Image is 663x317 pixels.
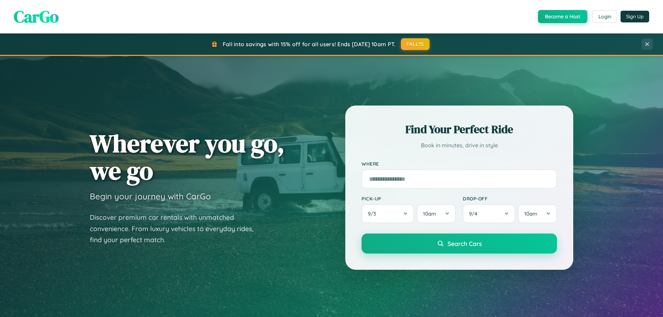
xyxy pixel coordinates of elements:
[368,210,379,217] span: 9 / 3
[621,11,649,22] button: Sign Up
[448,240,482,247] span: Search Cars
[362,204,414,223] button: 9/3
[90,191,211,201] h3: Begin your journey with CarGo
[518,204,557,223] button: 10am
[223,41,396,48] span: Fall into savings with 15% off for all users! Ends [DATE] 10am PT.
[401,38,430,50] button: FALL15
[593,10,617,23] button: Login
[538,10,587,23] button: Become a Host
[463,196,557,201] label: Drop-off
[362,122,557,137] h2: Find Your Perfect Ride
[14,5,59,28] span: CarGo
[362,161,557,167] label: Where
[524,210,537,217] span: 10am
[469,210,481,217] span: 9 / 4
[362,234,557,254] button: Search Cars
[362,140,557,150] p: Book in minutes, drive in style
[362,196,456,201] label: Pick-up
[90,212,262,246] p: Discover premium car rentals with unmatched convenience. From luxury vehicles to everyday rides, ...
[423,210,436,217] span: 10am
[417,204,456,223] button: 10am
[463,204,515,223] button: 9/4
[90,130,285,184] h1: Wherever you go, we go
